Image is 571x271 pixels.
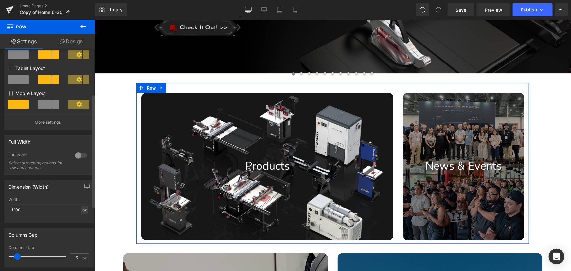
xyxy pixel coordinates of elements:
[241,3,256,16] a: Desktop
[9,161,67,170] div: Select stretching options for row and content.
[432,3,445,16] button: Redo
[513,3,553,16] button: Publish
[47,34,95,49] a: Design
[9,205,89,215] input: auto
[9,65,89,72] p: Tablet Layout
[288,3,303,16] a: Mobile
[416,3,429,16] button: Undo
[9,153,68,159] div: Full Width
[63,63,71,73] a: Expand / Collapse
[455,7,466,13] span: Save
[256,3,272,16] a: Laptop
[521,7,537,12] span: Publish
[9,180,49,190] div: Dimension (Width)
[272,3,288,16] a: Tablet
[107,7,123,13] span: Library
[82,256,88,260] span: px
[309,139,430,154] p: News & Events
[9,228,38,238] div: Columns Gap
[35,119,61,125] p: More settings
[4,115,94,130] button: More settings
[549,249,564,264] div: Open Intercom Messenger
[9,90,89,97] p: Mobile Layout
[9,245,89,250] div: Columns Gap
[20,10,62,15] span: Copy of Home 6-30
[20,3,95,9] a: Home Pages
[555,3,568,16] button: More
[50,63,63,73] span: Row
[95,3,127,16] a: New Library
[7,20,72,34] span: Row
[477,3,510,16] a: Preview
[47,139,299,154] p: Products
[485,7,502,13] span: Preview
[9,197,89,202] div: Width
[9,135,30,145] div: Full Width
[81,206,88,214] div: px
